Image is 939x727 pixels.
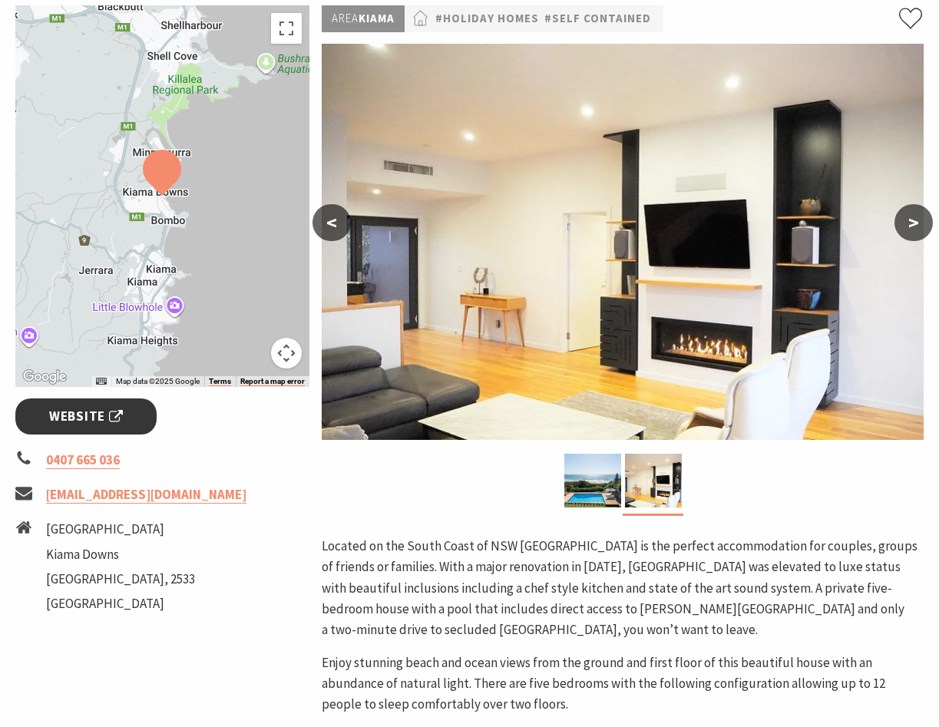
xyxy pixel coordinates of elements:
[240,377,305,386] a: Report a map error
[46,519,195,540] li: [GEOGRAPHIC_DATA]
[209,377,231,386] a: Terms (opens in new tab)
[271,13,302,44] button: Toggle fullscreen view
[271,338,302,368] button: Map camera controls
[46,569,195,590] li: [GEOGRAPHIC_DATA], 2533
[46,544,195,565] li: Kiama Downs
[19,367,70,387] a: Open this area in Google Maps (opens a new window)
[46,593,195,614] li: [GEOGRAPHIC_DATA]
[544,9,651,28] a: #Self Contained
[15,398,157,435] a: Website
[46,451,120,469] a: 0407 665 036
[894,204,933,241] button: >
[19,367,70,387] img: Google
[435,9,539,28] a: #Holiday Homes
[49,406,123,427] span: Website
[322,654,885,712] span: Enjoy stunning beach and ocean views from the ground and first floor of this beautiful house with...
[322,5,405,32] p: Kiama
[312,204,351,241] button: <
[46,486,246,504] a: [EMAIL_ADDRESS][DOMAIN_NAME]
[322,537,918,638] span: Located on the South Coast of NSW [GEOGRAPHIC_DATA] is the perfect accommodation for couples, gro...
[96,376,107,387] button: Keyboard shortcuts
[116,377,200,385] span: Map data ©2025 Google
[332,11,359,25] span: Area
